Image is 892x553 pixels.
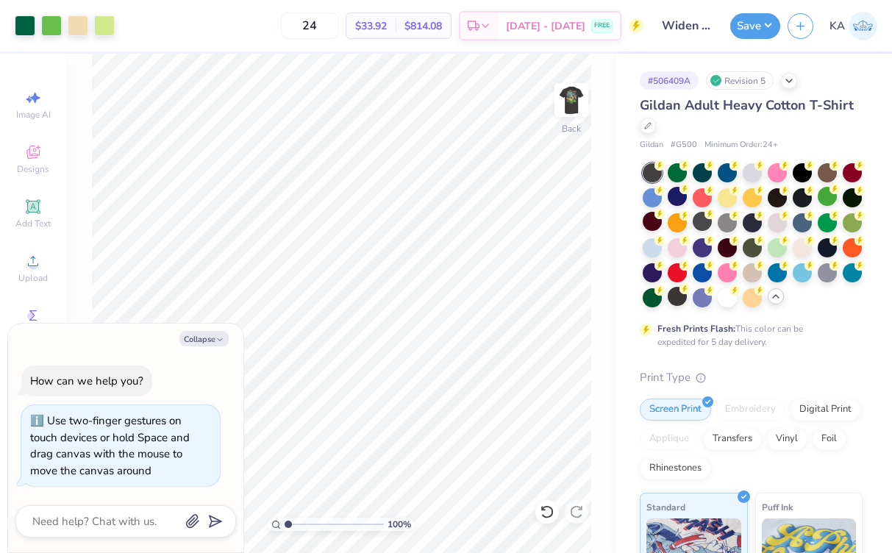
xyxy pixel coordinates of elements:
div: Vinyl [766,428,807,450]
button: Save [730,13,780,39]
img: Kristen Afacan [849,12,877,40]
span: [DATE] - [DATE] [506,18,585,34]
div: How can we help you? [30,374,143,388]
span: Puff Ink [762,499,793,515]
span: KA [829,18,845,35]
span: # G500 [671,139,697,151]
span: Gildan [640,139,663,151]
div: Embroidery [716,399,785,421]
div: This color can be expedited for 5 day delivery. [657,322,838,349]
div: Digital Print [790,399,861,421]
input: – – [281,13,338,39]
div: Revision 5 [706,71,774,90]
div: Screen Print [640,399,711,421]
span: 100 % [388,518,411,531]
img: Back [557,85,586,115]
span: Standard [646,499,685,515]
div: Use two-finger gestures on touch devices or hold Space and drag canvas with the mouse to move the... [30,413,190,478]
span: $33.92 [355,18,387,34]
div: Back [562,122,581,135]
span: FREE [594,21,610,31]
a: KA [829,12,877,40]
div: Rhinestones [640,457,711,479]
button: Collapse [179,331,229,346]
span: Upload [18,272,48,284]
div: # 506409A [640,71,699,90]
div: Print Type [640,369,863,386]
span: Image AI [16,109,51,121]
span: Gildan Adult Heavy Cotton T-Shirt [640,96,854,114]
span: Designs [17,163,49,175]
strong: Fresh Prints Flash: [657,323,735,335]
span: Minimum Order: 24 + [704,139,778,151]
div: Applique [640,428,699,450]
span: Add Text [15,218,51,229]
span: $814.08 [404,18,442,34]
div: Foil [812,428,846,450]
div: Transfers [703,428,762,450]
input: Untitled Design [651,11,723,40]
